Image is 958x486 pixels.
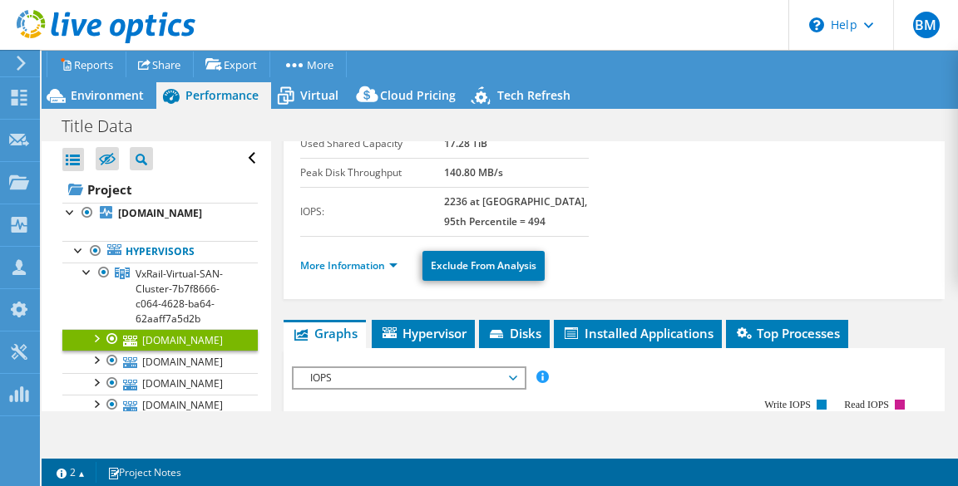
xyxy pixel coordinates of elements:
[913,12,940,38] span: BM
[62,263,258,329] a: VxRail-Virtual-SAN-Cluster-7b7f8666-c064-4628-ba64-62aaff7a5d2b
[380,87,456,103] span: Cloud Pricing
[562,325,714,341] span: Installed Applications
[444,136,487,150] b: 17.28 TiB
[136,267,223,326] span: VxRail-Virtual-SAN-Cluster-7b7f8666-c064-4628-ba64-62aaff7a5d2b
[302,368,516,388] span: IOPS
[497,87,570,103] span: Tech Refresh
[62,329,258,351] a: [DOMAIN_NAME]
[126,52,194,77] a: Share
[292,325,358,341] span: Graphs
[96,462,193,483] a: Project Notes
[300,258,398,272] a: More Information
[300,135,445,152] label: Used Shared Capacity
[809,17,824,32] svg: \n
[300,164,445,181] label: Peak Disk Throughput
[54,117,159,135] h1: Title Data
[71,87,144,103] span: Environment
[62,395,258,416] a: [DOMAIN_NAME]
[269,52,347,77] a: More
[45,462,96,483] a: 2
[422,251,545,281] a: Exclude From Analysis
[380,325,467,341] span: Hypervisor
[62,203,258,224] a: [DOMAIN_NAME]
[300,87,338,103] span: Virtual
[300,204,445,220] label: IOPS:
[47,52,126,77] a: Reports
[62,176,258,203] a: Project
[734,325,840,341] span: Top Processes
[444,165,503,179] b: 140.80 MB/s
[62,373,258,395] a: [DOMAIN_NAME]
[118,206,202,220] b: [DOMAIN_NAME]
[193,52,270,77] a: Export
[185,87,259,103] span: Performance
[62,241,258,263] a: Hypervisors
[444,194,587,228] b: 2236 at [GEOGRAPHIC_DATA], 95th Percentile = 494
[487,325,541,341] span: Disks
[844,399,889,410] text: Read IOPS
[764,399,811,410] text: Write IOPS
[62,351,258,372] a: [DOMAIN_NAME]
